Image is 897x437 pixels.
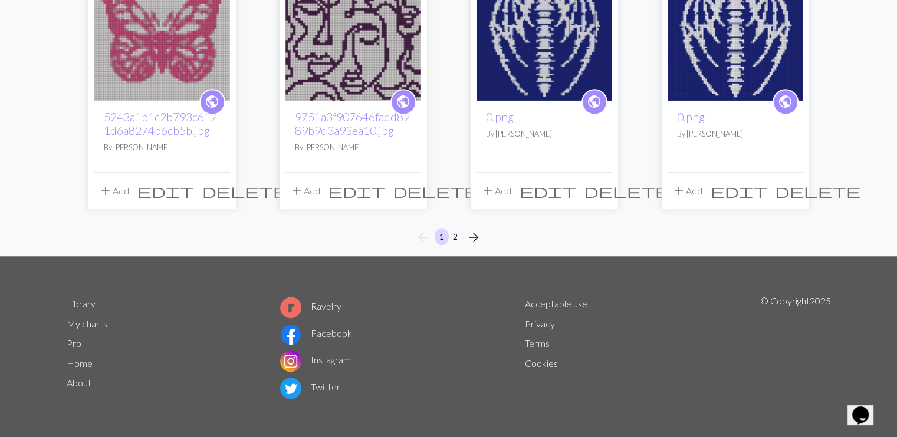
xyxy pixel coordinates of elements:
[525,318,555,329] a: Privacy
[133,180,198,202] button: Edit
[677,128,794,140] p: By [PERSON_NAME]
[295,110,410,137] a: 9751a3f907646fadd8289b9d3a93ea10.jpg
[137,183,194,199] span: edit
[481,183,495,199] span: add
[389,180,482,202] button: Delete
[137,184,194,198] i: Edit
[295,142,412,153] p: By [PERSON_NAME]
[668,180,707,202] button: Add
[520,183,576,199] span: edit
[773,89,799,115] a: public
[771,180,865,202] button: Delete
[466,229,481,246] span: arrow_forward
[462,228,485,247] button: Next
[104,142,221,153] p: By [PERSON_NAME]
[393,183,478,199] span: delete
[199,89,225,115] a: public
[285,26,421,37] a: 9751a3f907646fadd8289b9d3a93ea10.jpg
[290,183,304,199] span: add
[67,377,91,388] a: About
[466,230,481,244] i: Next
[328,183,385,199] span: edit
[412,228,485,247] nav: Page navigation
[280,324,301,345] img: Facebook logo
[776,183,860,199] span: delete
[778,92,793,111] span: public
[778,90,793,114] i: public
[67,318,107,329] a: My charts
[525,357,558,369] a: Cookies
[205,92,219,111] span: public
[668,26,803,37] a: 0.png
[677,110,705,124] a: 0.png
[328,184,385,198] i: Edit
[67,357,93,369] a: Home
[94,26,230,37] a: 5243a1b1c2b793c6171d6a8274b6cb5b.jpg
[672,183,686,199] span: add
[67,298,96,309] a: Library
[525,337,550,349] a: Terms
[581,89,607,115] a: public
[760,294,831,401] p: © Copyright 2025
[525,298,587,309] a: Acceptable use
[711,184,767,198] i: Edit
[587,90,602,114] i: public
[280,297,301,318] img: Ravelry logo
[477,180,515,202] button: Add
[98,183,113,199] span: add
[520,184,576,198] i: Edit
[711,183,767,199] span: edit
[486,128,603,140] p: By [PERSON_NAME]
[435,228,449,245] button: 1
[584,183,669,199] span: delete
[280,354,351,365] a: Instagram
[587,92,602,111] span: public
[847,390,885,425] iframe: chat widget
[477,26,612,37] a: 0.png
[515,180,580,202] button: Edit
[280,350,301,372] img: Instagram logo
[280,300,341,312] a: Ravelry
[280,327,352,339] a: Facebook
[202,183,287,199] span: delete
[707,180,771,202] button: Edit
[205,90,219,114] i: public
[280,378,301,399] img: Twitter logo
[390,89,416,115] a: public
[486,110,514,124] a: 0.png
[198,180,291,202] button: Delete
[396,90,410,114] i: public
[448,228,462,245] button: 2
[280,381,340,392] a: Twitter
[67,337,81,349] a: Pro
[94,180,133,202] button: Add
[396,92,410,111] span: public
[580,180,673,202] button: Delete
[324,180,389,202] button: Edit
[285,180,324,202] button: Add
[104,110,217,137] a: 5243a1b1c2b793c6171d6a8274b6cb5b.jpg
